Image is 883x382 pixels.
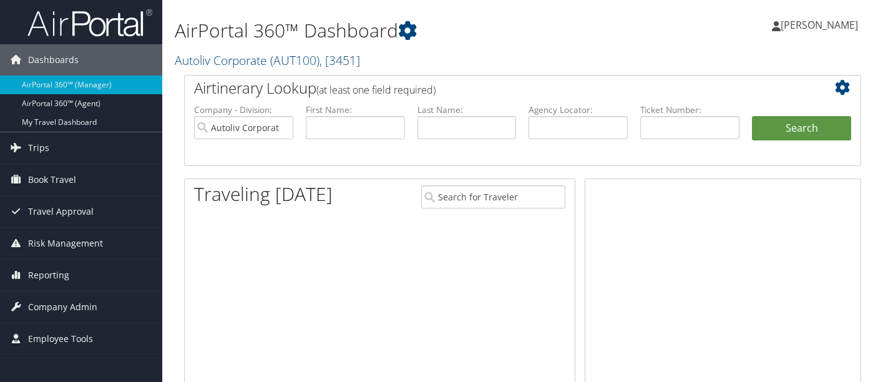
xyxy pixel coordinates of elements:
span: Travel Approval [28,196,94,227]
span: Risk Management [28,228,103,259]
h2: Airtinerary Lookup [194,77,795,99]
span: (at least one field required) [316,83,436,97]
label: Ticket Number: [640,104,739,116]
span: Reporting [28,260,69,291]
label: Last Name: [417,104,517,116]
a: Autoliv Corporate [175,52,360,69]
img: airportal-logo.png [27,8,152,37]
span: Company Admin [28,291,97,323]
h1: Traveling [DATE] [194,181,333,207]
span: [PERSON_NAME] [781,18,858,32]
a: [PERSON_NAME] [772,6,871,44]
span: Book Travel [28,164,76,195]
span: , [ 3451 ] [320,52,360,69]
label: First Name: [306,104,405,116]
label: Agency Locator: [529,104,628,116]
label: Company - Division: [194,104,293,116]
span: Dashboards [28,44,79,76]
button: Search [752,116,851,141]
input: Search for Traveler [421,185,565,208]
h1: AirPortal 360™ Dashboard [175,17,638,44]
span: Trips [28,132,49,164]
span: Employee Tools [28,323,93,355]
span: ( AUT100 ) [270,52,320,69]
